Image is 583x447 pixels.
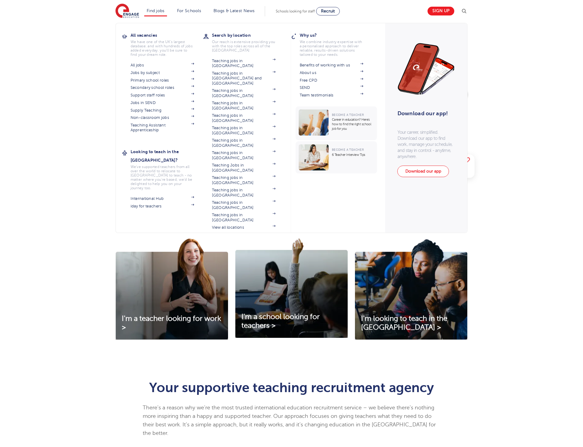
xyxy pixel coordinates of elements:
a: Jobs by subject [131,70,194,75]
h3: Download our app! [397,107,452,120]
h1: Your supportive teaching recruitment agency [143,381,441,394]
h3: Looking to teach in the [GEOGRAPHIC_DATA]? [131,147,203,164]
p: Career in education? Here’s how to find the right school job for you [332,117,374,131]
a: Become a TeacherCareer in education? Here’s how to find the right school job for you [296,106,379,140]
a: Teaching jobs in [GEOGRAPHIC_DATA] [212,113,276,123]
a: About us [300,70,363,75]
a: I'm a school looking for teachers > [235,313,348,330]
span: Become a Teacher [332,113,364,116]
p: We've supported teachers from all over the world to relocate to [GEOGRAPHIC_DATA] to teach - no m... [131,165,194,190]
a: Teaching jobs in [GEOGRAPHIC_DATA] [212,101,276,111]
a: Primary school roles [131,78,194,83]
h3: Why us? [300,31,373,39]
a: Team testimonials [300,93,363,98]
a: View all locations [212,225,276,230]
img: I'm a school looking for teachers [235,238,348,338]
a: All vacanciesWe have one of the UK's largest database. and with hundreds of jobs added everyday. ... [131,31,203,57]
a: Why us?We combine industry expertise with a personalised approach to deliver reliable, results-dr... [300,31,373,57]
span: Recruit [321,9,335,13]
a: I'm looking to teach in the [GEOGRAPHIC_DATA] > [355,314,467,332]
a: Teaching Assistant Apprenticeship [131,123,194,133]
span: Schools looking for staff [276,9,315,13]
a: Search by locationOur reach is extensive providing you with the top roles across all of the [GEOG... [212,31,285,52]
p: Our reach is extensive providing you with the top roles across all of the [GEOGRAPHIC_DATA] [212,40,276,52]
span: I'm a school looking for teachers > [241,313,320,330]
a: Support staff roles [131,93,194,98]
a: Recruit [316,7,340,15]
a: Supply Teaching [131,108,194,113]
a: Teaching jobs in [GEOGRAPHIC_DATA] [212,200,276,210]
h3: All vacancies [131,31,203,39]
a: Jobs in SEND [131,100,194,105]
a: Teaching jobs in [GEOGRAPHIC_DATA] [212,213,276,223]
a: Looking to teach in the [GEOGRAPHIC_DATA]?We've supported teachers from all over the world to rel... [131,147,203,190]
a: All jobs [131,63,194,68]
a: Teaching jobs in [GEOGRAPHIC_DATA] [212,59,276,69]
span: Become a Teacher [332,148,364,151]
span: I'm a teacher looking for work > [122,314,221,331]
a: Download our app [397,166,449,177]
img: Engage Education [115,4,139,19]
a: I'm a teacher looking for work > [116,314,228,332]
a: Teaching Jobs in [GEOGRAPHIC_DATA] [212,163,276,173]
p: We have one of the UK's largest database. and with hundreds of jobs added everyday. you'll be sur... [131,40,194,57]
h3: Search by location [212,31,285,39]
a: iday for teachers [131,204,194,209]
a: Free CPD [300,78,363,83]
p: 6 Teacher Interview Tips [332,153,374,157]
span: I'm looking to teach in the [GEOGRAPHIC_DATA] > [361,314,447,331]
a: Teaching jobs in [GEOGRAPHIC_DATA] [212,188,276,198]
a: For Schools [177,8,201,13]
a: Secondary school roles [131,85,194,90]
a: Teaching jobs in [GEOGRAPHIC_DATA] [212,88,276,98]
a: Teaching jobs in [GEOGRAPHIC_DATA] [212,138,276,148]
a: Teaching jobs in [GEOGRAPHIC_DATA] [212,150,276,160]
img: I'm looking to teach in the UK [355,238,467,340]
a: Sign up [428,7,454,15]
a: Non-classroom jobs [131,115,194,120]
a: Benefits of working with us [300,63,363,68]
a: International Hub [131,196,194,201]
p: We combine industry expertise with a personalised approach to deliver reliable, results-driven so... [300,40,363,57]
a: SEND [300,85,363,90]
a: Blogs & Latest News [213,8,255,13]
span: There’s a reason why we’re the most trusted international education recruitment service – we beli... [143,405,436,436]
a: Teaching jobs in [GEOGRAPHIC_DATA] [212,175,276,185]
img: I'm a teacher looking for work [116,238,228,340]
a: Teaching jobs in [GEOGRAPHIC_DATA] and [GEOGRAPHIC_DATA] [212,71,276,86]
a: Find jobs [147,8,165,13]
a: Teaching jobs in [GEOGRAPHIC_DATA] [212,126,276,136]
p: Your career, simplified. Download our app to find work, manage your schedule, and stay in control... [397,129,455,160]
a: Become a Teacher6 Teacher Interview Tips [296,141,379,173]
